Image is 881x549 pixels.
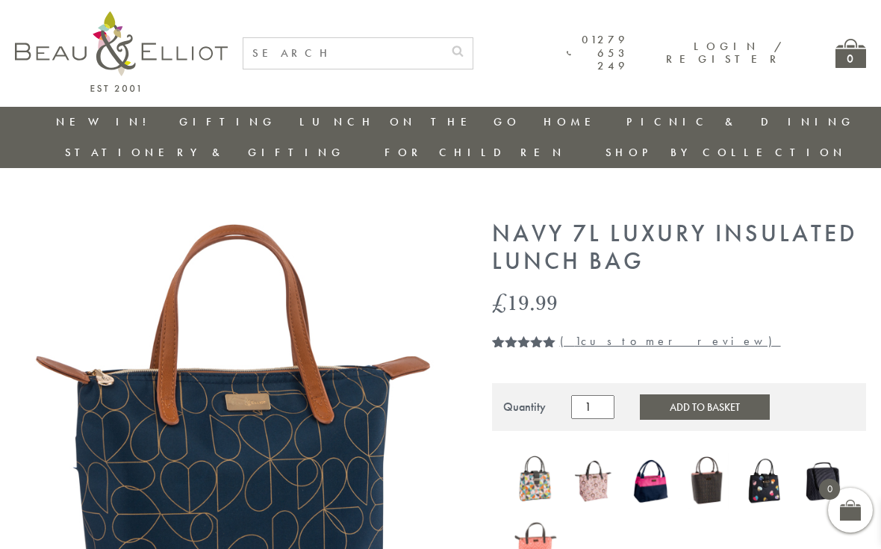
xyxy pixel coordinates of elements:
[567,34,629,72] a: 01279 653 249
[640,394,770,420] button: Add to Basket
[572,453,614,512] a: Boho Luxury Insulated Lunch Bag
[503,400,546,414] div: Quantity
[744,456,786,509] a: Emily Heart Insulated Lunch Bag
[65,145,345,160] a: Stationery & Gifting
[687,453,729,512] a: Dove Insulated Lunch Bag
[572,453,614,509] img: Boho Luxury Insulated Lunch Bag
[299,114,520,129] a: Lunch On The Go
[606,145,847,160] a: Shop by collection
[514,453,557,512] a: Carnaby Bloom Insulated Lunch Handbag
[243,38,443,69] input: SEARCH
[15,11,228,92] img: logo
[492,335,556,401] span: Rated out of 5 based on customer rating
[744,456,786,506] img: Emily Heart Insulated Lunch Bag
[492,335,556,347] div: Rated 5.00 out of 5
[514,453,557,509] img: Carnaby Bloom Insulated Lunch Handbag
[571,395,614,419] input: Product quantity
[492,287,558,317] bdi: 19.99
[56,114,156,129] a: New in!
[629,453,672,509] img: Colour Block Insulated Lunch Bag
[801,453,844,509] img: Manhattan Larger Lunch Bag
[687,453,729,509] img: Dove Insulated Lunch Bag
[835,39,866,68] a: 0
[819,479,840,500] span: 0
[385,145,566,160] a: For Children
[179,114,276,129] a: Gifting
[544,114,603,129] a: Home
[666,39,783,66] a: Login / Register
[629,453,672,512] a: Colour Block Insulated Lunch Bag
[626,114,855,129] a: Picnic & Dining
[492,220,866,276] h1: Navy 7L Luxury Insulated Lunch Bag
[560,333,781,349] a: (1customer review)
[492,287,507,317] span: £
[492,335,498,365] span: 1
[801,453,844,512] a: Manhattan Larger Lunch Bag
[575,333,581,349] span: 1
